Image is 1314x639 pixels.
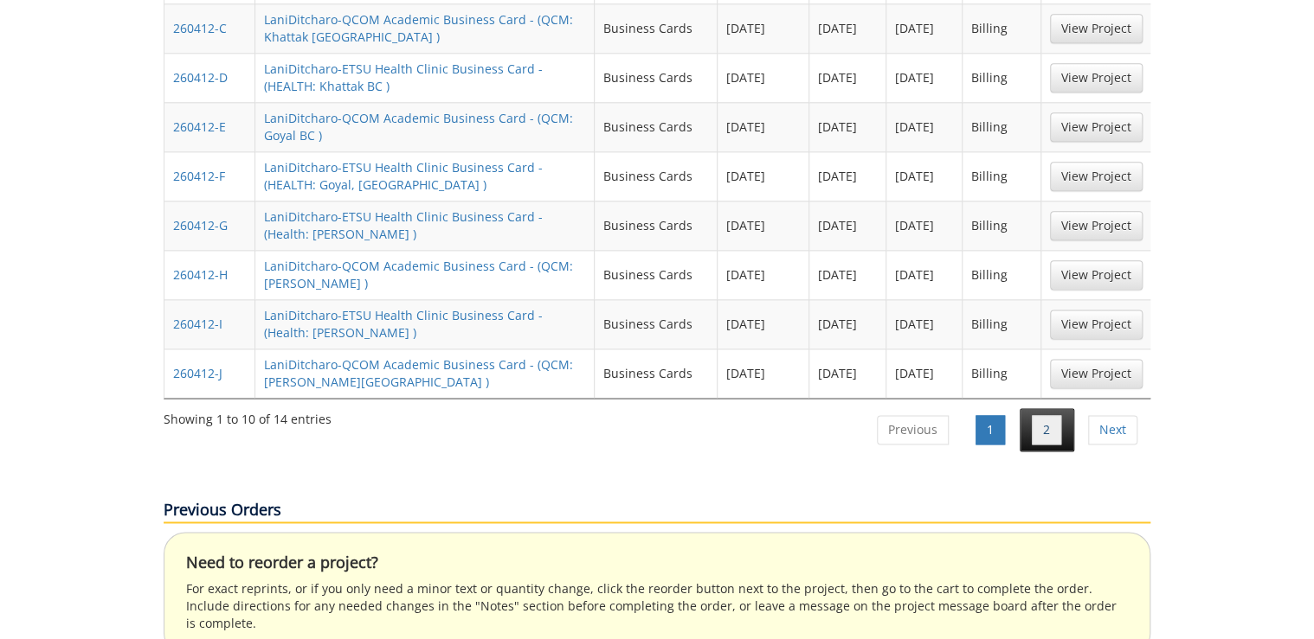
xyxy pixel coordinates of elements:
p: For exact reprints, or if you only need a minor text or quantity change, click the reorder button... [186,580,1128,632]
a: 260412-I [173,316,222,332]
td: [DATE] [809,151,886,201]
td: [DATE] [809,201,886,250]
a: View Project [1050,310,1143,339]
td: [DATE] [886,151,963,201]
h4: Need to reorder a project? [186,554,1128,572]
td: Business Cards [595,102,718,151]
td: [DATE] [809,102,886,151]
td: Billing [963,201,1041,250]
td: [DATE] [809,348,886,398]
td: Business Cards [595,299,718,348]
a: View Project [1050,14,1143,43]
td: [DATE] [809,53,886,102]
a: Next [1088,415,1137,444]
a: View Project [1050,260,1143,290]
td: [DATE] [718,250,809,299]
td: [DATE] [886,102,963,151]
td: [DATE] [809,250,886,299]
td: [DATE] [886,250,963,299]
td: [DATE] [718,348,809,398]
td: Billing [963,348,1041,398]
td: Business Cards [595,3,718,53]
a: 1 [976,415,1005,444]
td: [DATE] [718,299,809,348]
td: Billing [963,102,1041,151]
div: Showing 1 to 10 of 14 entries [164,404,332,428]
a: LaniDitcharo-ETSU Health Clinic Business Card - (Health: [PERSON_NAME] ) [264,307,543,341]
a: View Project [1050,211,1143,240]
td: Billing [963,299,1041,348]
a: LaniDitcharo-QCOM Academic Business Card - (QCM: Goyal BC ) [264,110,573,144]
a: 260412-E [173,118,226,135]
a: 2 [1032,415,1061,444]
td: [DATE] [886,53,963,102]
a: LaniDitcharo-ETSU Health Clinic Business Card - (HEALTH: Khattak BC ) [264,61,543,94]
td: Business Cards [595,53,718,102]
a: 260412-F [173,168,225,184]
td: [DATE] [718,102,809,151]
td: [DATE] [886,201,963,250]
a: LaniDitcharo-ETSU Health Clinic Business Card - (Health: [PERSON_NAME] ) [264,208,543,242]
a: View Project [1050,359,1143,388]
a: View Project [1050,162,1143,191]
td: [DATE] [718,53,809,102]
td: Business Cards [595,250,718,299]
td: [DATE] [718,151,809,201]
td: [DATE] [886,299,963,348]
td: Billing [963,3,1041,53]
a: 260412-J [173,365,222,381]
a: LaniDitcharo-ETSU Health Clinic Business Card - (HEALTH: Goyal, [GEOGRAPHIC_DATA] ) [264,159,543,193]
td: Billing [963,250,1041,299]
td: Billing [963,53,1041,102]
a: 260412-G [173,217,228,233]
td: [DATE] [718,201,809,250]
a: Previous [877,415,949,444]
a: LaniDitcharo-QCOM Academic Business Card - (QCM: Khattak [GEOGRAPHIC_DATA] ) [264,11,573,45]
a: View Project [1050,63,1143,93]
a: 260412-H [173,266,228,283]
a: 260412-D [173,69,228,86]
td: Business Cards [595,201,718,250]
a: LaniDitcharo-QCOM Academic Business Card - (QCM: [PERSON_NAME] ) [264,258,573,291]
td: [DATE] [718,3,809,53]
td: Business Cards [595,151,718,201]
td: [DATE] [886,3,963,53]
p: Previous Orders [164,499,1150,523]
td: [DATE] [809,299,886,348]
td: [DATE] [886,348,963,398]
a: LaniDitcharo-QCOM Academic Business Card - (QCM: [PERSON_NAME][GEOGRAPHIC_DATA] ) [264,356,573,390]
a: 260412-C [173,20,227,36]
td: Billing [963,151,1041,201]
td: [DATE] [809,3,886,53]
a: View Project [1050,112,1143,142]
td: Business Cards [595,348,718,398]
